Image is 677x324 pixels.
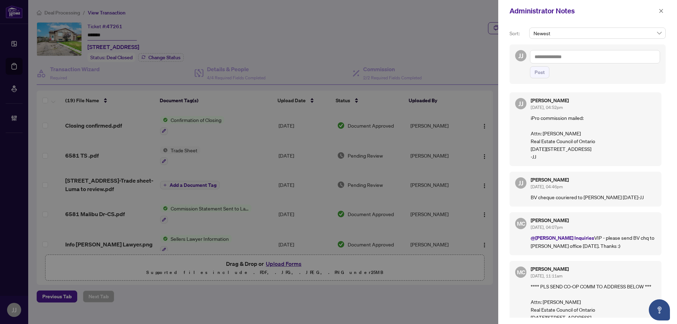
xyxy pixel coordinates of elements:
[531,225,563,230] span: [DATE], 04:07pm
[518,178,523,188] span: JJ
[510,30,526,37] p: Sort:
[533,28,661,38] span: Newest
[517,219,525,228] span: MC
[531,282,656,321] p: **** PLS SEND CO-OP COMM TO ADDRESS BELOW *** Attn: [PERSON_NAME] Real Estate Council of Ontario ...
[510,6,657,16] div: Administrator Notes
[530,66,549,78] button: Post
[518,99,523,109] span: JJ
[531,114,656,160] p: iPro commission mailed: Attn: [PERSON_NAME] Real Estate Council of Ontario [DATE][STREET_ADDRESS]...
[531,184,563,189] span: [DATE], 04:46pm
[531,218,656,223] h5: [PERSON_NAME]
[531,177,656,182] h5: [PERSON_NAME]
[531,234,656,250] p: VIP - please send BV chq to [PERSON_NAME] office [DATE]. Thanks :)
[531,273,562,279] span: [DATE], 11:11am
[518,51,523,61] span: JJ
[531,234,594,241] span: @[PERSON_NAME] Inquiries
[517,268,525,277] span: MC
[649,299,670,320] button: Open asap
[531,98,656,103] h5: [PERSON_NAME]
[531,193,656,201] p: BV cheque couriered to [PERSON_NAME] [DATE]-JJ
[659,8,664,13] span: close
[531,105,563,110] span: [DATE], 04:52pm
[531,267,656,271] h5: [PERSON_NAME]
